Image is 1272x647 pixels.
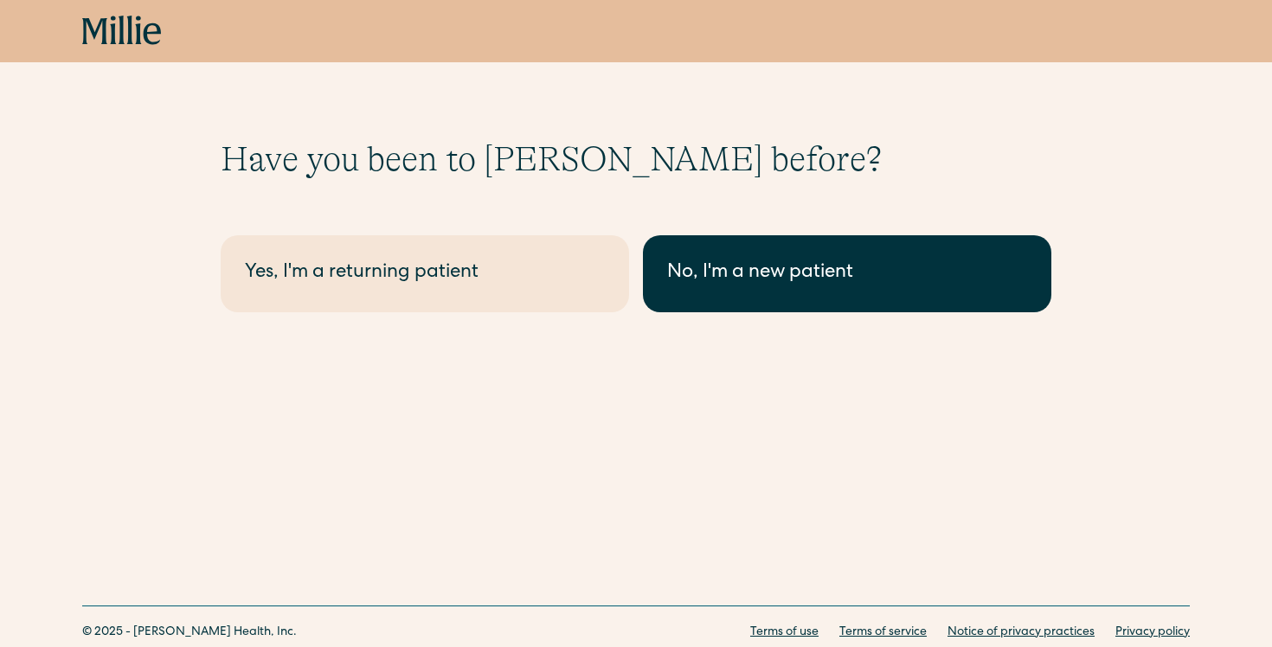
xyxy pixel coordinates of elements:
a: Terms of service [839,624,927,642]
a: Notice of privacy practices [948,624,1095,642]
div: No, I'm a new patient [667,259,1027,288]
a: Privacy policy [1115,624,1190,642]
h1: Have you been to [PERSON_NAME] before? [221,138,1051,180]
a: No, I'm a new patient [643,235,1051,312]
div: Yes, I'm a returning patient [245,259,605,288]
div: © 2025 - [PERSON_NAME] Health, Inc. [82,624,297,642]
a: Yes, I'm a returning patient [221,235,629,312]
a: Terms of use [750,624,819,642]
